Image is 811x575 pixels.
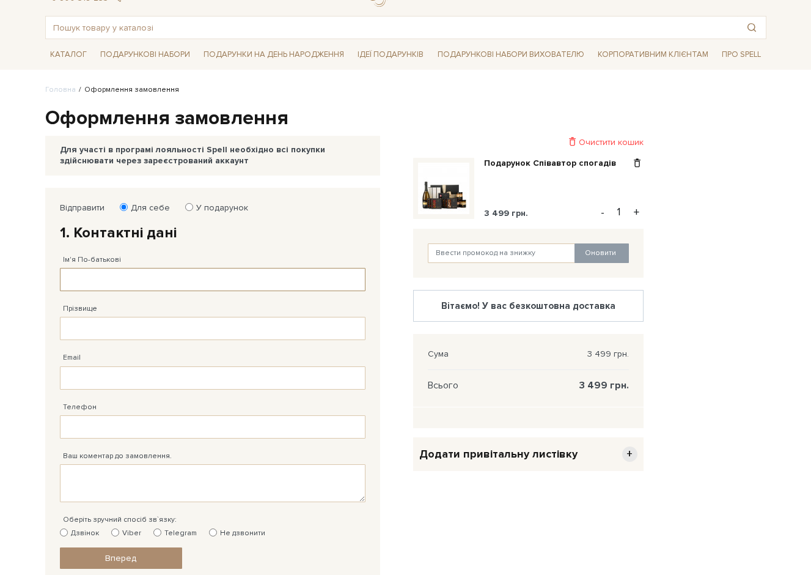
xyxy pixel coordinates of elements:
a: Головна [45,85,76,94]
span: 3 499 грн. [484,208,528,218]
button: Оновити [574,243,629,263]
a: Каталог [45,45,92,64]
a: Ідеї подарунків [353,45,428,64]
a: Подарункові набори [95,45,195,64]
input: Для себе [120,203,128,211]
input: У подарунок [185,203,193,211]
input: Не дзвонити [209,529,217,536]
a: Про Spell [717,45,766,64]
a: Подарунки на День народження [199,45,349,64]
label: Дзвінок [60,528,99,539]
label: Не дзвонити [209,528,265,539]
input: Telegram [153,529,161,536]
div: Вітаємо! У вас безкоштовна доставка [424,300,633,311]
label: Ім'я По-батькові [63,254,121,265]
label: Для себе [123,202,170,213]
input: Дзвінок [60,529,68,536]
li: Оформлення замовлення [76,84,179,95]
a: Подарункові набори вихователю [433,44,589,65]
button: Пошук товару у каталозі [738,17,766,39]
span: Вперед [105,553,136,563]
input: Viber [111,529,119,536]
span: Сума [428,349,449,360]
input: Ввести промокод на знижку [428,243,576,263]
span: Додати привітальну листівку [419,447,578,461]
a: Корпоративним клієнтам [593,44,713,65]
label: Телефон [63,402,97,413]
label: Відправити [60,202,105,213]
label: Telegram [153,528,197,539]
div: Для участі в програмі лояльності Spell необхідно всі покупки здійснювати через зареєстрований акк... [60,144,365,166]
h1: Оформлення замовлення [45,106,766,132]
span: Всього [428,380,458,391]
button: + [629,203,644,221]
label: Viber [111,528,141,539]
label: Email [63,352,81,363]
div: Очистити кошик [413,136,644,148]
span: + [622,447,637,462]
label: У подарунок [188,202,248,213]
label: Прізвище [63,303,97,314]
span: 3 499 грн. [587,349,629,360]
a: Подарунок Співавтор спогадів [484,158,625,169]
input: Пошук товару у каталозі [46,17,738,39]
span: 3 499 грн. [579,380,629,391]
img: Подарунок Співавтор спогадів [418,163,469,214]
h2: 1. Контактні дані [60,223,365,242]
label: Оберіть зручний спосіб зв`язку: [63,514,177,525]
button: - [596,203,609,221]
label: Ваш коментар до замовлення. [63,451,172,462]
